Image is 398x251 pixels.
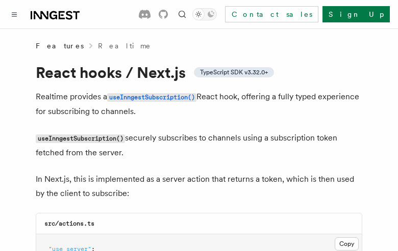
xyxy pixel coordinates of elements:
[36,131,362,160] p: securely subscribes to channels using a subscription token fetched from the server.
[200,68,268,76] span: TypeScript SDK v3.32.0+
[36,63,362,81] h1: React hooks / Next.js
[98,41,152,51] a: Realtime
[322,6,390,22] a: Sign Up
[192,8,217,20] button: Toggle dark mode
[225,6,318,22] a: Contact sales
[36,134,125,143] code: useInngestSubscription()
[36,90,362,119] p: Realtime provides a React hook, offering a fully typed experience for subscribing to channels.
[107,92,196,101] a: useInngestSubscription()
[107,93,196,102] code: useInngestSubscription()
[335,237,359,250] button: Copy
[36,172,362,201] p: In Next.js, this is implemented as a server action that returns a token, which is then used by th...
[8,8,20,20] button: Toggle navigation
[36,41,84,51] span: Features
[176,8,188,20] button: Find something...
[44,220,94,227] code: src/actions.ts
